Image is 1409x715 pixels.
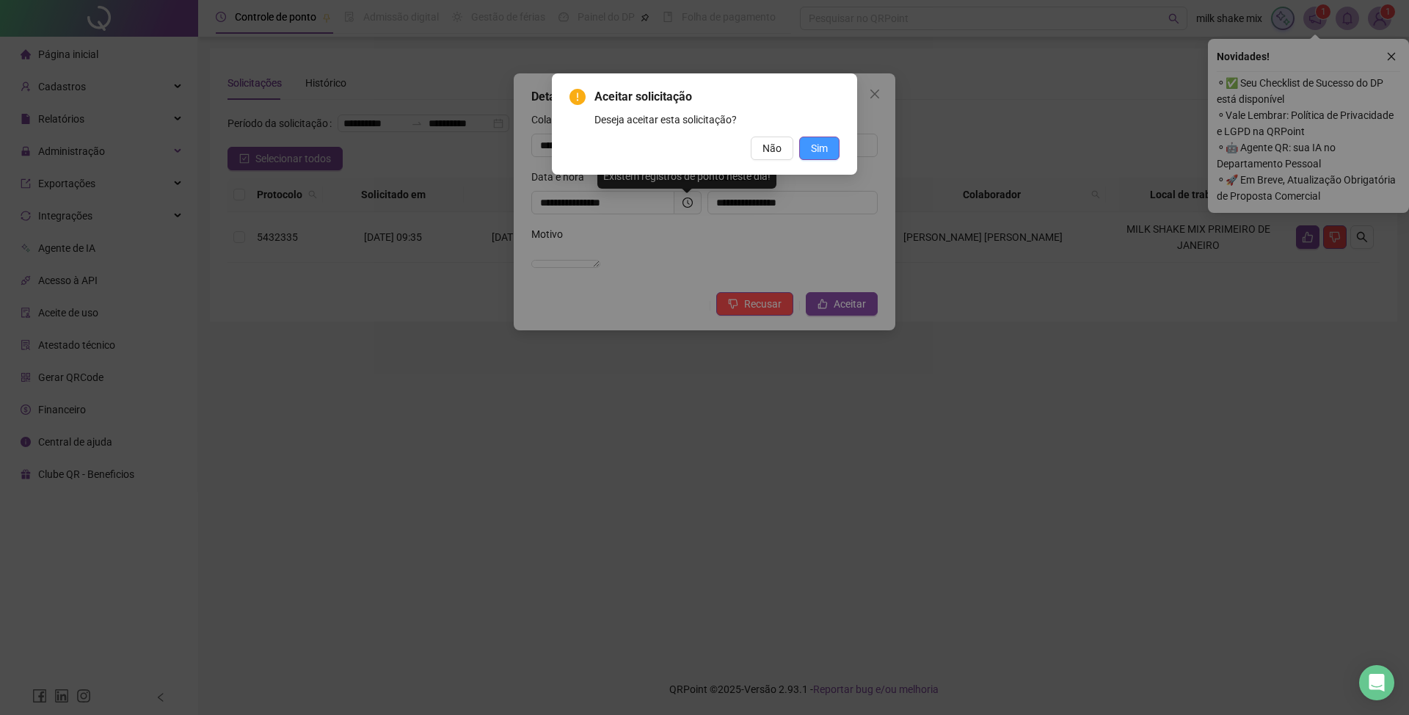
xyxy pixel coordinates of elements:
[762,140,782,156] span: Não
[811,140,828,156] span: Sim
[751,137,793,160] button: Não
[799,137,840,160] button: Sim
[594,112,840,128] div: Deseja aceitar esta solicitação?
[1359,665,1394,700] div: Open Intercom Messenger
[594,88,840,106] span: Aceitar solicitação
[569,89,586,105] span: exclamation-circle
